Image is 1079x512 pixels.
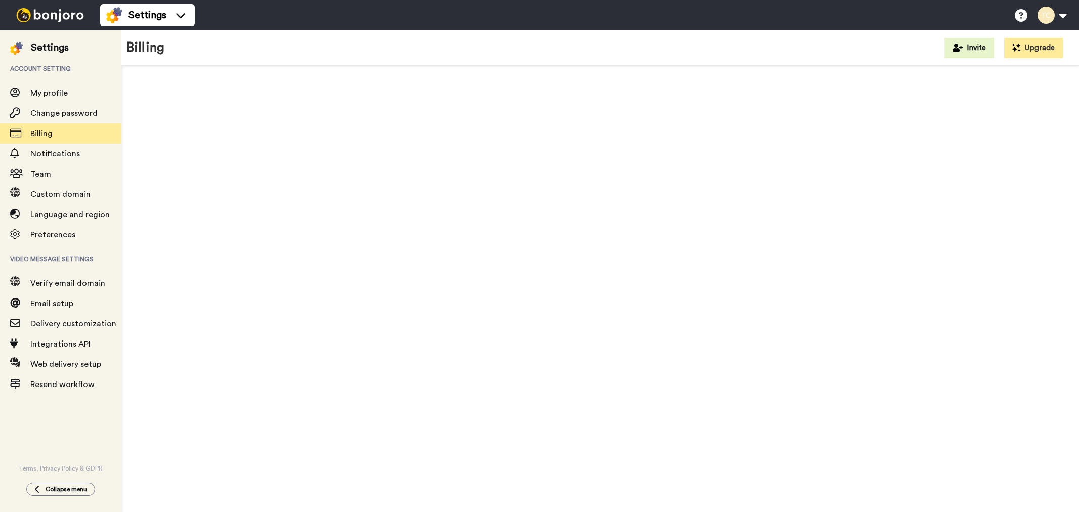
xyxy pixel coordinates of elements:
[30,231,75,239] span: Preferences
[1004,38,1063,58] button: Upgrade
[30,300,73,308] span: Email setup
[30,190,91,198] span: Custom domain
[31,40,69,55] div: Settings
[26,483,95,496] button: Collapse menu
[30,320,116,328] span: Delivery customization
[30,170,51,178] span: Team
[30,380,95,389] span: Resend workflow
[106,7,122,23] img: settings-colored.svg
[128,8,166,22] span: Settings
[10,42,23,55] img: settings-colored.svg
[30,340,91,348] span: Integrations API
[30,150,80,158] span: Notifications
[944,38,994,58] button: Invite
[12,8,88,22] img: bj-logo-header-white.svg
[126,40,164,55] h1: Billing
[30,279,105,287] span: Verify email domain
[30,89,68,97] span: My profile
[30,360,101,368] span: Web delivery setup
[46,485,87,493] span: Collapse menu
[30,130,53,138] span: Billing
[30,210,110,219] span: Language and region
[30,109,98,117] span: Change password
